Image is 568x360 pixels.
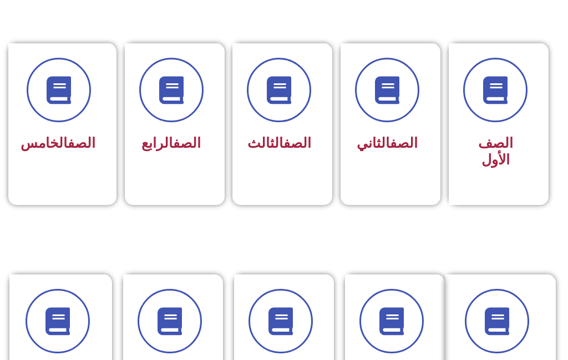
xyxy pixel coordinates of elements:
[21,135,95,151] span: الخامس
[173,135,201,151] a: الصف
[357,135,418,151] span: الثاني
[141,135,201,151] span: الرابع
[478,135,513,168] span: الصف الأول
[68,135,95,151] a: الصف
[247,135,311,151] span: الثالث
[390,135,418,151] a: الصف
[283,135,311,151] a: الصف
